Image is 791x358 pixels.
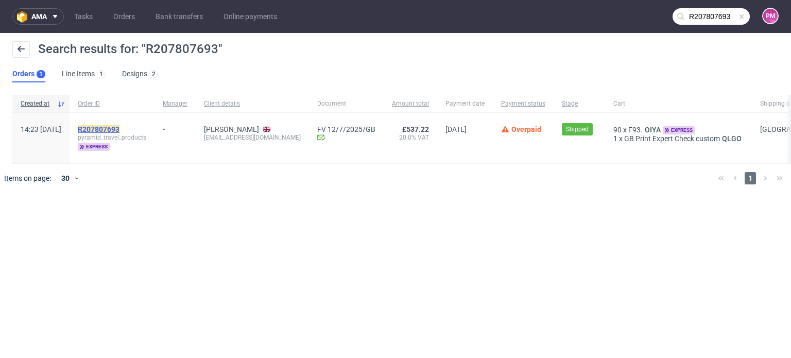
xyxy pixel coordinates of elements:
[17,11,31,23] img: logo
[38,42,222,56] span: Search results for: "R207807693"
[55,171,74,185] div: 30
[78,125,119,133] mark: R207807693
[12,8,64,25] button: ama
[317,125,375,133] a: FV 12/7/2025/GB
[68,8,99,25] a: Tasks
[62,66,106,82] a: Line Items1
[204,133,301,142] div: [EMAIL_ADDRESS][DOMAIN_NAME]
[122,66,158,82] a: Designs2
[566,125,589,134] span: Shipped
[392,99,429,108] span: Amount total
[217,8,283,25] a: Online payments
[317,99,375,108] span: Document
[107,8,141,25] a: Orders
[78,143,110,151] span: express
[99,71,103,78] div: 1
[511,125,541,133] span: Overpaid
[663,126,695,134] span: express
[4,173,51,183] span: Items on page:
[39,71,43,78] div: 1
[745,172,756,184] span: 1
[78,99,146,108] span: Order ID
[152,71,156,78] div: 2
[613,134,617,143] span: 1
[643,126,663,134] a: OIYA
[149,8,209,25] a: Bank transfers
[613,99,744,108] span: Cart
[613,134,744,143] div: x
[392,133,429,142] span: 20.0% VAT
[204,99,301,108] span: Client details
[78,125,122,133] a: R207807693
[613,126,622,134] span: 90
[628,126,643,134] span: F93.
[613,125,744,134] div: x
[445,125,467,133] span: [DATE]
[21,99,53,108] span: Created at
[402,125,429,133] span: £537.22
[204,125,259,133] a: [PERSON_NAME]
[562,99,597,108] span: Stage
[624,134,720,143] span: GB Print Expert Check custom
[78,133,146,142] span: pyramid_travel_products
[163,121,187,133] div: -
[12,66,45,82] a: Orders1
[163,99,187,108] span: Manager
[21,125,61,133] span: 14:23 [DATE]
[445,99,485,108] span: Payment date
[720,134,744,143] a: QLGO
[31,13,47,20] span: ama
[763,9,778,23] figcaption: PM
[501,99,545,108] span: Payment status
